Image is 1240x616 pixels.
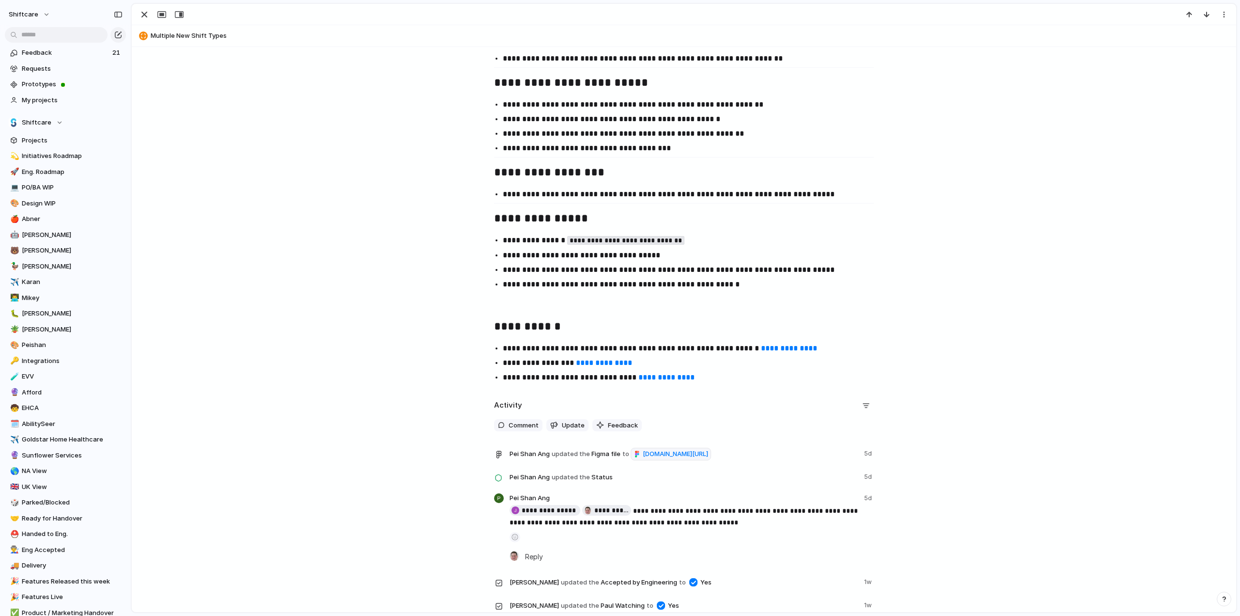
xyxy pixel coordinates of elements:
[22,230,123,240] span: [PERSON_NAME]
[510,493,550,503] span: Pei Shan Ang
[510,575,858,589] span: Accepted by Engineering
[9,151,18,161] button: 💫
[5,401,126,415] div: 🧒EHCA
[622,449,629,459] span: to
[5,228,126,242] div: 🤖[PERSON_NAME]
[22,372,123,381] span: EVV
[10,576,17,587] div: 🎉
[9,403,18,413] button: 🧒
[5,369,126,384] a: 🧪EVV
[10,340,17,351] div: 🎨
[10,292,17,303] div: 👨‍💻
[22,262,123,271] span: [PERSON_NAME]
[22,136,123,145] span: Projects
[9,545,18,555] button: 👨‍🏭
[5,306,126,321] a: 🐛[PERSON_NAME]
[22,246,123,255] span: [PERSON_NAME]
[5,149,126,163] div: 💫Initiatives Roadmap
[643,449,708,459] span: [DOMAIN_NAME][URL]
[5,511,126,526] a: 🤝Ready for Handover
[9,466,18,476] button: 🌎
[9,577,18,586] button: 🎉
[5,543,126,557] div: 👨‍🏭Eng Accepted
[5,590,126,604] a: 🎉Features Live
[22,214,123,224] span: Abner
[10,151,17,162] div: 💫
[525,551,543,562] span: Reply
[5,196,126,211] a: 🎨Design WIP
[510,601,559,611] span: [PERSON_NAME]
[5,495,126,510] a: 🎲Parked/Blocked
[10,324,17,335] div: 🪴
[5,527,126,541] a: ⛑️Handed to Eng.
[112,48,122,58] span: 21
[10,182,17,193] div: 💻
[9,419,18,429] button: 🗓️
[510,470,858,484] span: Status
[509,421,539,430] span: Comment
[10,466,17,477] div: 🌎
[9,309,18,318] button: 🐛
[22,451,123,460] span: Sunflower Services
[5,432,126,447] a: ✈️Goldstar Home Healthcare
[10,513,17,524] div: 🤝
[5,448,126,463] a: 🔮Sunflower Services
[5,133,126,148] a: Projects
[9,340,18,350] button: 🎨
[4,7,55,22] button: shiftcare
[22,167,123,177] span: Eng. Roadmap
[5,385,126,400] a: 🔮Afford
[5,275,126,289] a: ✈️Karan
[679,578,686,587] span: to
[5,291,126,305] a: 👨‍💻Mikey
[9,199,18,208] button: 🎨
[5,322,126,337] a: 🪴[PERSON_NAME]
[9,356,18,366] button: 🔑
[5,417,126,431] div: 🗓️AbilitySeer
[22,340,123,350] span: Peishan
[5,259,126,274] a: 🦆[PERSON_NAME]
[510,578,559,587] span: [PERSON_NAME]
[22,309,123,318] span: [PERSON_NAME]
[494,400,522,411] h2: Activity
[864,599,874,610] span: 1w
[22,79,123,89] span: Prototypes
[5,243,126,258] a: 🐻[PERSON_NAME]
[9,529,18,539] button: ⛑️
[647,601,653,611] span: to
[5,180,126,195] div: 💻PO/BA WIP
[22,64,123,74] span: Requests
[22,514,123,523] span: Ready for Handover
[5,574,126,589] a: 🎉Features Released this week
[22,419,123,429] span: AbilitySeer
[10,387,17,398] div: 🔮
[10,166,17,177] div: 🚀
[5,165,126,179] div: 🚀Eng. Roadmap
[5,93,126,108] a: My projects
[10,481,17,492] div: 🇬🇧
[9,372,18,381] button: 🧪
[9,230,18,240] button: 🤖
[5,62,126,76] a: Requests
[9,514,18,523] button: 🤝
[9,388,18,397] button: 🔮
[9,325,18,334] button: 🪴
[5,115,126,130] button: Shiftcare
[22,151,123,161] span: Initiatives Roadmap
[22,48,109,58] span: Feedback
[10,403,17,414] div: 🧒
[10,308,17,319] div: 🐛
[5,354,126,368] a: 🔑Integrations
